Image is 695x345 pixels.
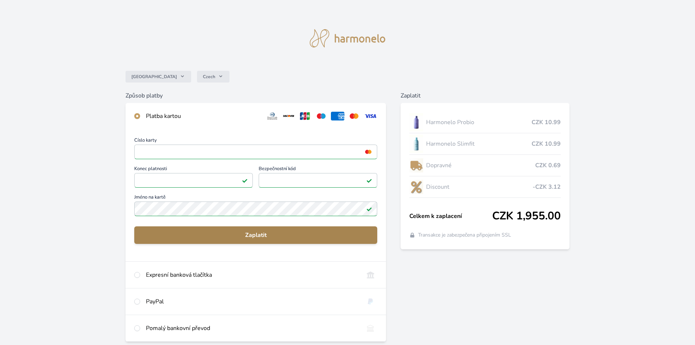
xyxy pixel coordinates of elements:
div: PayPal [146,297,358,306]
span: Konec platnosti [134,166,253,173]
img: visa.svg [364,112,377,120]
h6: Způsob platby [126,91,386,100]
span: Czech [203,74,215,80]
img: diners.svg [266,112,279,120]
div: Platba kartou [146,112,260,120]
img: mc [363,149,373,155]
img: onlineBanking_CZ.svg [364,271,377,279]
span: Bezpečnostní kód [259,166,377,173]
img: jcb.svg [298,112,312,120]
img: mc.svg [347,112,361,120]
img: delivery-lo.png [409,156,423,175]
img: discover.svg [282,112,296,120]
button: [GEOGRAPHIC_DATA] [126,71,191,83]
img: logo.svg [310,29,386,47]
img: SLIMFIT_se_stinem_x-lo.jpg [409,135,423,153]
img: bankTransfer_IBAN.svg [364,324,377,333]
img: paypal.svg [364,297,377,306]
img: maestro.svg [314,112,328,120]
span: CZK 1,955.00 [492,210,561,223]
div: Pomalý bankovní převod [146,324,358,333]
h6: Zaplatit [401,91,569,100]
span: Celkem k zaplacení [409,212,492,221]
span: Harmonelo Slimfit [426,139,532,148]
span: Transakce je zabezpečena připojením SSL [418,231,511,239]
iframe: Iframe pro datum vypršení platnosti [138,175,250,185]
span: CZK 0.69 [535,161,561,170]
span: [GEOGRAPHIC_DATA] [131,74,177,80]
span: Jméno na kartě [134,195,377,202]
img: amex.svg [331,112,344,120]
button: Zaplatit [134,226,377,244]
span: Zaplatit [140,231,371,239]
div: Expresní banková tlačítka [146,271,358,279]
img: discount-lo.png [409,178,423,196]
span: Dopravné [426,161,535,170]
input: Jméno na kartěPlatné pole [134,202,377,216]
span: CZK 10.99 [532,139,561,148]
span: Harmonelo Probio [426,118,532,127]
span: Číslo karty [134,138,377,145]
iframe: Iframe pro bezpečnostní kód [262,175,374,185]
img: Platné pole [242,177,248,183]
iframe: Iframe pro číslo karty [138,147,374,157]
img: Platné pole [366,206,372,212]
img: Platné pole [366,177,372,183]
img: CLEAN_PROBIO_se_stinem_x-lo.jpg [409,113,423,131]
span: Discount [426,183,533,191]
button: Czech [197,71,229,83]
span: CZK 10.99 [532,118,561,127]
span: -CZK 3.12 [533,183,561,191]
